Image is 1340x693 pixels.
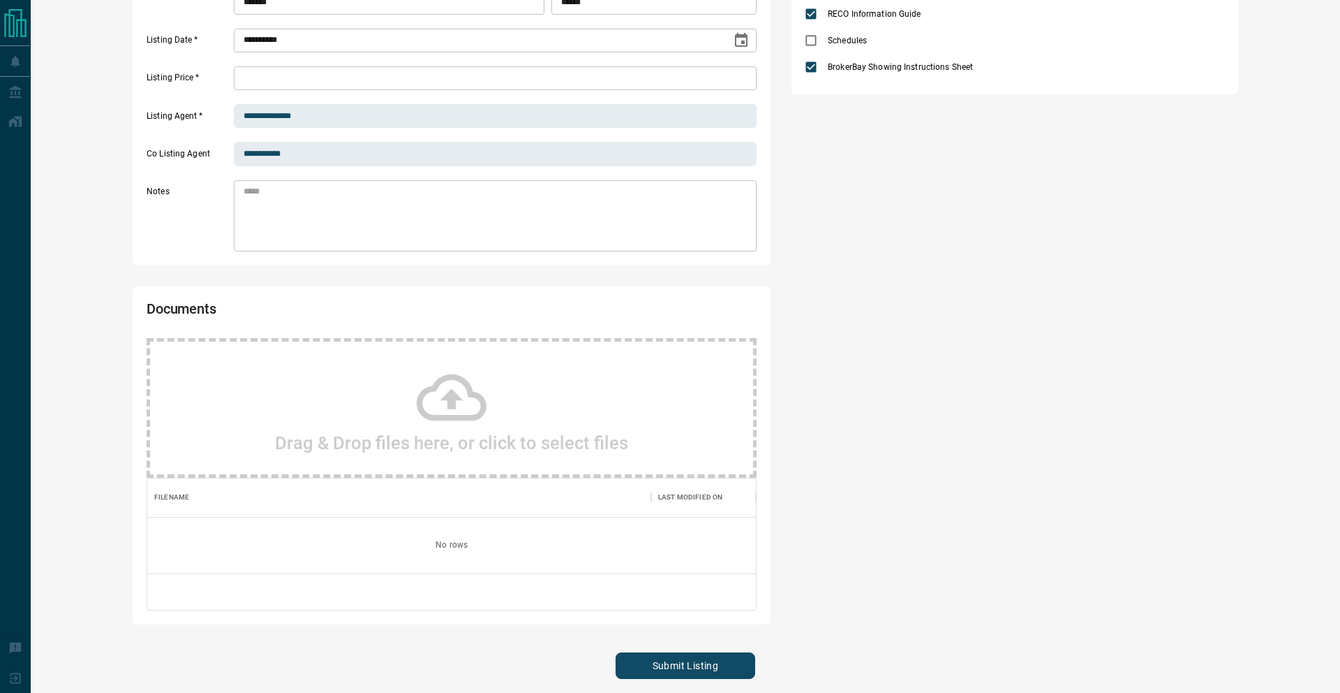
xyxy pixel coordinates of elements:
span: RECO Information Guide [824,8,924,20]
label: Listing Agent [147,110,230,129]
div: Filename [147,478,651,517]
button: Choose date, selected date is Aug 15, 2025 [727,27,755,54]
div: Drag & Drop files here, or click to select files [147,338,757,478]
span: Schedules [824,34,870,47]
h2: Drag & Drop files here, or click to select files [275,432,628,453]
span: BrokerBay Showing Instructions Sheet [824,61,976,73]
label: Co Listing Agent [147,148,230,166]
label: Listing Date [147,34,230,52]
div: Last Modified On [651,478,756,517]
label: Notes [147,186,230,251]
div: Last Modified On [658,478,722,517]
button: Submit Listing [616,652,755,679]
h2: Documents [147,300,512,324]
label: Listing Price [147,72,230,90]
div: Filename [154,478,189,517]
